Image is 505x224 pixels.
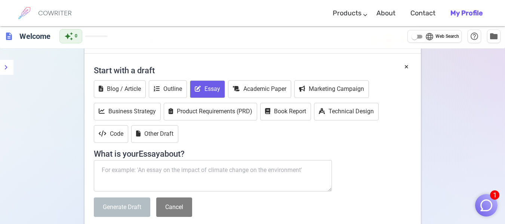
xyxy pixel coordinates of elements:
[450,9,483,17] b: My Profile
[94,125,128,143] button: Code
[404,61,409,72] button: ×
[64,32,73,41] span: auto_awesome
[260,103,311,120] button: Book Report
[38,10,72,16] h6: COWRITER
[94,197,150,217] button: Generate Draft
[16,29,53,44] h6: Click to edit title
[164,103,257,120] button: Product Requirements (PRD)
[4,32,13,41] span: description
[470,32,479,41] span: help_outline
[228,80,291,98] button: Academic Paper
[425,32,434,41] span: language
[94,80,146,98] button: Blog / Article
[94,145,412,159] h4: What is your Essay about?
[487,30,501,43] button: Manage Documents
[376,2,395,24] a: About
[156,197,192,217] button: Cancel
[468,30,481,43] button: Help & Shortcuts
[75,33,77,40] span: 0
[410,2,435,24] a: Contact
[490,190,499,200] span: 1
[15,4,34,22] img: brand logo
[333,2,361,24] a: Products
[149,80,187,98] button: Outline
[294,80,369,98] button: Marketing Campaign
[94,61,412,79] h4: Start with a draft
[475,194,498,217] button: 1
[131,125,178,143] button: Other Draft
[450,2,483,24] a: My Profile
[94,103,161,120] button: Business Strategy
[190,80,225,98] button: Essay
[489,32,498,41] span: folder
[435,33,459,40] span: Web Search
[479,198,493,212] img: Close chat
[314,103,379,120] button: Technical Design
